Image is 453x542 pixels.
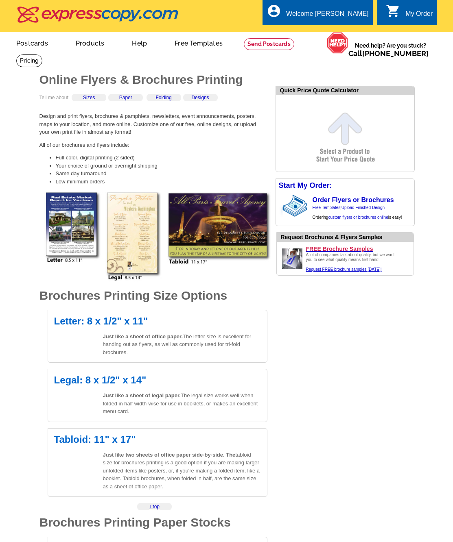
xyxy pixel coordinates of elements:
div: My Order [405,10,433,22]
img: help [327,32,348,53]
img: stack of brochures with custom content [282,192,311,219]
span: Just like two sheets of office paper side-by-side. The [103,452,236,458]
a: Products [63,33,118,52]
a: Free Templates [313,205,341,210]
a: Paper [119,95,132,100]
li: Low minimum orders [56,178,267,186]
li: Full-color, digital printing (2 sided) [56,154,267,162]
img: Request FREE samples of our brochures printing [280,246,304,271]
span: Need help? Are you stuck? [348,41,433,58]
p: tabloid size for brochures printing is a good option if you are making larger unfolded items like... [103,451,261,491]
h1: Brochures Printing Size Options [39,290,267,302]
h2: Letter: 8 x 1/2" x 11" [54,316,261,326]
div: Welcome [PERSON_NAME] [286,10,368,22]
div: A lot of companies talk about quality, but we want you to see what quality means first hand. [306,252,400,272]
a: Designs [191,95,209,100]
h2: Tabloid: 11" x 17" [54,435,261,444]
a: Request FREE samples of our flyer & brochure printing. [306,267,382,272]
span: Call [348,49,429,58]
a: Order Flyers or Brochures [313,196,394,203]
span: Just like a sheet of legal paper. [103,392,181,398]
p: The legal size works well when folded in half width-wise for use in booklets, or makes an excelle... [103,392,261,416]
h1: Online Flyers & Brochures Printing [39,74,267,86]
img: background image for brochures and flyers arrow [276,192,282,219]
p: Design and print flyers, brochures & pamphlets, newsletters, event announcements, posters, maps t... [39,112,267,136]
p: The letter size is excellent for handing out as flyers, as well as commonly used for tri-fold bro... [103,333,261,357]
li: Your choice of ground or overnight shipping [56,162,267,170]
h1: Brochures Printing Paper Stocks [39,516,267,529]
h2: Legal: 8 x 1/2" x 14" [54,375,261,385]
a: custom flyers or brochures online [328,215,388,220]
a: shopping_cart My Order [386,9,433,19]
div: Quick Price Quote Calculator [276,86,414,95]
a: FREE Brochure Samples [306,245,410,252]
li: Same day turnaround [56,170,267,178]
a: Upload Finished Design [341,205,385,210]
a: [PHONE_NUMBER] [362,49,429,58]
span: Just like a sheet of office paper. [103,333,183,340]
img: full-color flyers and brochures [44,192,271,281]
a: ↑ top [149,504,160,509]
a: Free Templates [162,33,236,52]
i: shopping_cart [386,4,400,18]
a: Postcards [3,33,61,52]
a: Sizes [83,95,95,100]
i: account_circle [267,4,281,18]
div: Tell me about: [39,94,267,107]
p: All of our brochures and flyers include: [39,141,267,149]
a: Folding [155,95,171,100]
a: Help [119,33,160,52]
a: Request FREE samples of our brochures printing [280,266,304,272]
div: Start My Order: [276,179,414,192]
div: Want to know how your brochure printing will look before you order it? Check our work. [281,233,414,242]
span: | Ordering is easy! [313,205,402,220]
